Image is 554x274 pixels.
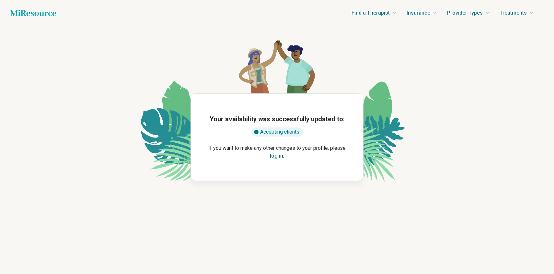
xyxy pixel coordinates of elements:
[10,6,56,19] a: Home page
[210,114,345,124] h1: Your availability was successfully updated to:
[270,152,283,160] button: log in
[251,127,303,137] div: Accepting clients
[407,8,430,18] span: Insurance
[500,8,527,18] span: Treatments
[201,144,353,160] p: If you want to make any other changes to your profile, please .
[352,8,390,18] span: Find a Therapist
[447,8,483,18] span: Provider Types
